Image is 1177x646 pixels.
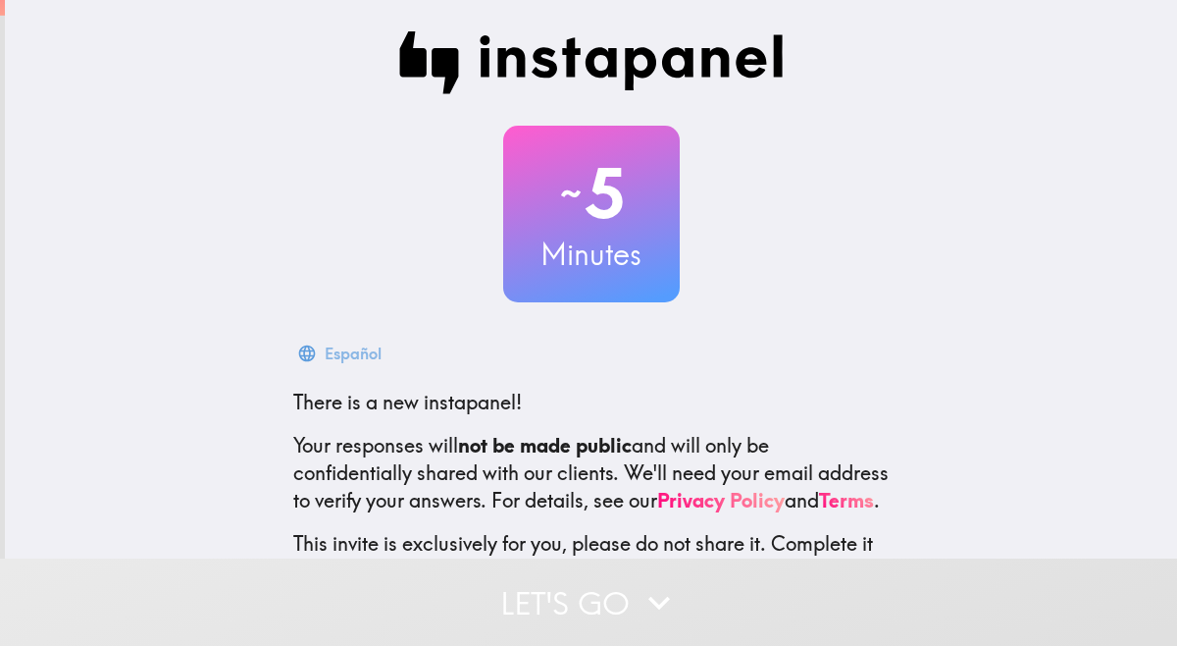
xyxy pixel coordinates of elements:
p: This invite is exclusively for you, please do not share it. Complete it soon because spots are li... [293,530,890,585]
a: Privacy Policy [657,488,785,512]
b: not be made public [458,433,632,458]
span: There is a new instapanel! [293,390,522,414]
div: Español [325,340,382,367]
button: Español [293,334,389,373]
img: Instapanel [399,31,784,94]
p: Your responses will and will only be confidentially shared with our clients. We'll need your emai... [293,432,890,514]
span: ~ [557,164,585,223]
h3: Minutes [503,234,680,275]
a: Terms [819,488,874,512]
h2: 5 [503,153,680,234]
